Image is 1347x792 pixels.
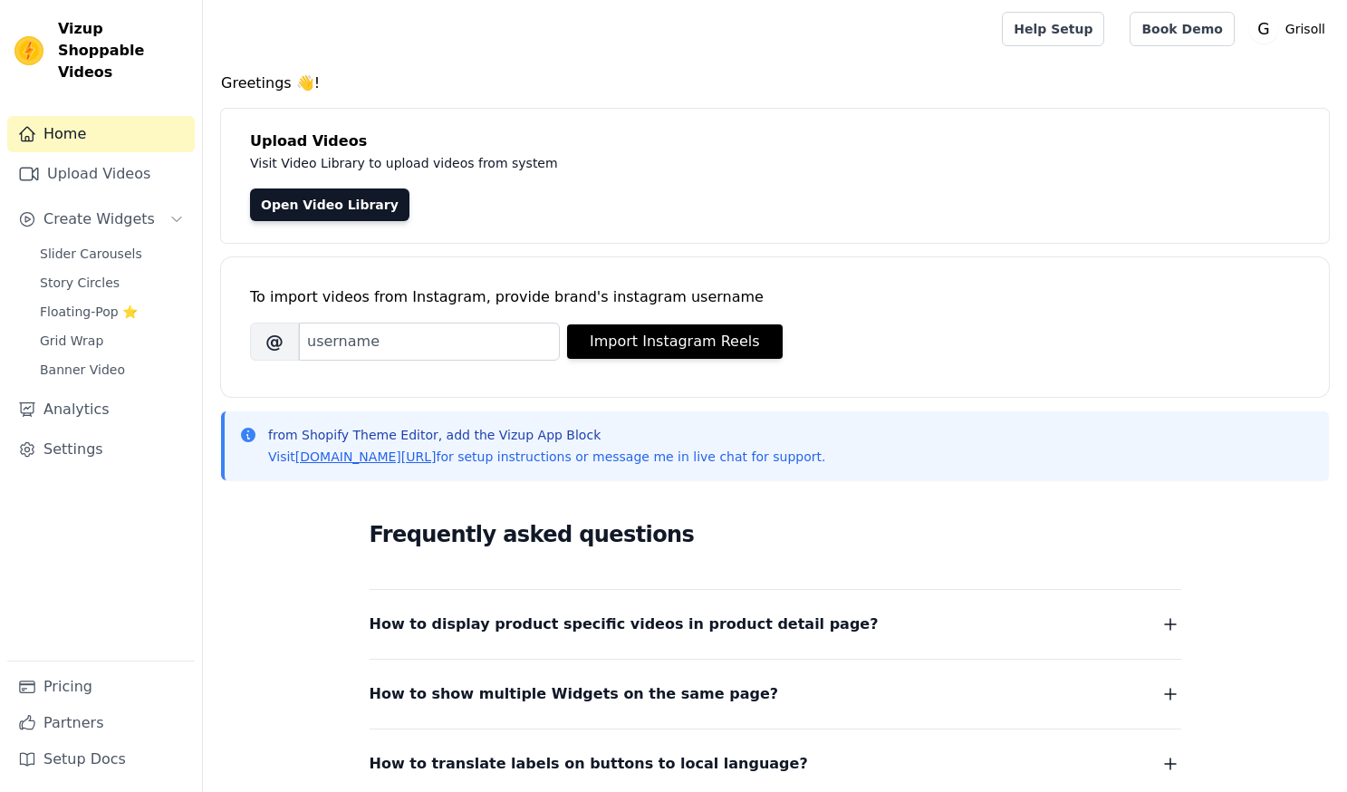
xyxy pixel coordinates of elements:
p: Visit Video Library to upload videos from system [250,152,1062,174]
a: Story Circles [29,270,195,295]
span: Grid Wrap [40,332,103,350]
button: How to show multiple Widgets on the same page? [370,681,1181,707]
span: @ [250,323,299,361]
p: from Shopify Theme Editor, add the Vizup App Block [268,426,825,444]
a: Grid Wrap [29,328,195,353]
a: Analytics [7,391,195,428]
span: Vizup Shoppable Videos [58,18,188,83]
span: Story Circles [40,274,120,292]
a: Upload Videos [7,156,195,192]
p: Visit for setup instructions or message me in live chat for support. [268,448,825,466]
span: Floating-Pop ⭐ [40,303,138,321]
button: How to display product specific videos in product detail page? [370,612,1181,637]
a: Floating-Pop ⭐ [29,299,195,324]
a: Slider Carousels [29,241,195,266]
button: G Grisoll [1249,13,1333,45]
h2: Frequently asked questions [370,517,1181,553]
a: Setup Docs [7,741,195,778]
a: Settings [7,431,195,468]
img: Vizup [14,36,43,65]
p: Grisoll [1278,13,1333,45]
button: Import Instagram Reels [567,324,783,359]
button: Create Widgets [7,201,195,237]
a: Home [7,116,195,152]
button: How to translate labels on buttons to local language? [370,751,1181,777]
span: How to translate labels on buttons to local language? [370,751,808,777]
a: Partners [7,705,195,741]
a: Book Demo [1130,12,1234,46]
span: Banner Video [40,361,125,379]
a: Help Setup [1002,12,1104,46]
h4: Greetings 👋! [221,72,1329,94]
input: username [299,323,560,361]
text: G [1257,20,1269,38]
a: [DOMAIN_NAME][URL] [295,449,437,464]
a: Pricing [7,669,195,705]
h4: Upload Videos [250,130,1300,152]
span: Slider Carousels [40,245,142,263]
a: Open Video Library [250,188,409,221]
span: How to display product specific videos in product detail page? [370,612,879,637]
span: How to show multiple Widgets on the same page? [370,681,779,707]
div: To import videos from Instagram, provide brand's instagram username [250,286,1300,308]
span: Create Widgets [43,208,155,230]
a: Banner Video [29,357,195,382]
